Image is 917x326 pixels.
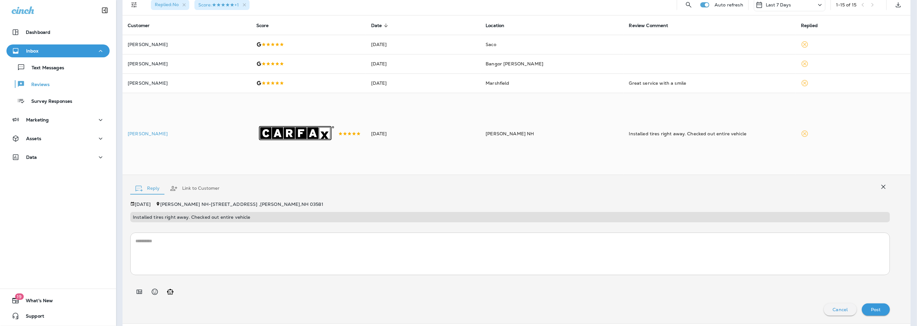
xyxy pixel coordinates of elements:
button: Reviews [6,77,110,91]
span: Location [486,23,504,28]
p: Data [26,155,37,160]
span: Score [256,23,269,28]
span: Customer [128,23,150,28]
button: Assets [6,132,110,145]
p: Post [871,307,881,312]
button: Text Messages [6,61,110,74]
p: [PERSON_NAME] [128,42,246,47]
span: Saco [486,42,496,47]
span: Support [19,313,44,321]
span: Date [371,23,390,28]
p: [PERSON_NAME] [128,131,246,136]
button: Collapse Sidebar [96,4,114,17]
p: [DATE] [135,202,151,207]
button: Support [6,310,110,322]
span: 19 [15,293,24,300]
td: [DATE] [366,35,481,54]
span: Review Comment [629,23,668,28]
button: Inbox [6,44,110,57]
button: Reply [130,177,165,200]
p: Last 7 Days [766,2,791,7]
div: 1 - 15 of 15 [836,2,856,7]
span: Location [486,23,513,28]
button: Survey Responses [6,94,110,108]
span: [PERSON_NAME] NH [486,131,534,137]
button: Post [862,303,890,316]
p: [PERSON_NAME] [128,61,246,66]
p: Cancel [833,307,848,312]
span: Replied [801,23,826,28]
span: Score : +1 [198,2,239,8]
button: Link to Customer [165,177,225,200]
p: Marketing [26,117,49,122]
div: Installed tires right away. Checked out entire vehicle [629,130,791,137]
td: [DATE] [366,73,481,93]
span: Bangor [PERSON_NAME] [486,61,543,67]
p: Inbox [26,48,38,53]
span: What's New [19,298,53,306]
td: [DATE] [366,54,481,73]
button: Cancel [824,303,857,316]
button: Generate AI response [164,285,177,298]
span: Marshfield [486,80,509,86]
span: Replied [801,23,818,28]
p: Survey Responses [25,99,72,105]
span: Date [371,23,382,28]
p: Reviews [25,82,50,88]
div: Great service with a smile [629,80,791,86]
p: Dashboard [26,30,50,35]
p: Installed tires right away. Checked out entire vehicle [133,215,887,220]
p: Assets [26,136,41,141]
p: Text Messages [25,65,64,71]
button: Marketing [6,113,110,126]
td: [DATE] [366,93,481,175]
span: Customer [128,23,158,28]
span: [PERSON_NAME] NH - [STREET_ADDRESS] , [PERSON_NAME] , NH 03581 [160,201,323,207]
button: Select an emoji [148,285,161,298]
span: Review Comment [629,23,677,28]
p: [PERSON_NAME] [128,81,246,86]
button: Data [6,151,110,164]
button: Dashboard [6,26,110,39]
span: Score [256,23,277,28]
button: 19What's New [6,294,110,307]
div: Click to view Customer Drawer [128,131,246,136]
p: Auto refresh [715,2,743,7]
button: Add in a premade template [133,285,146,298]
span: Replied : No [155,2,179,7]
